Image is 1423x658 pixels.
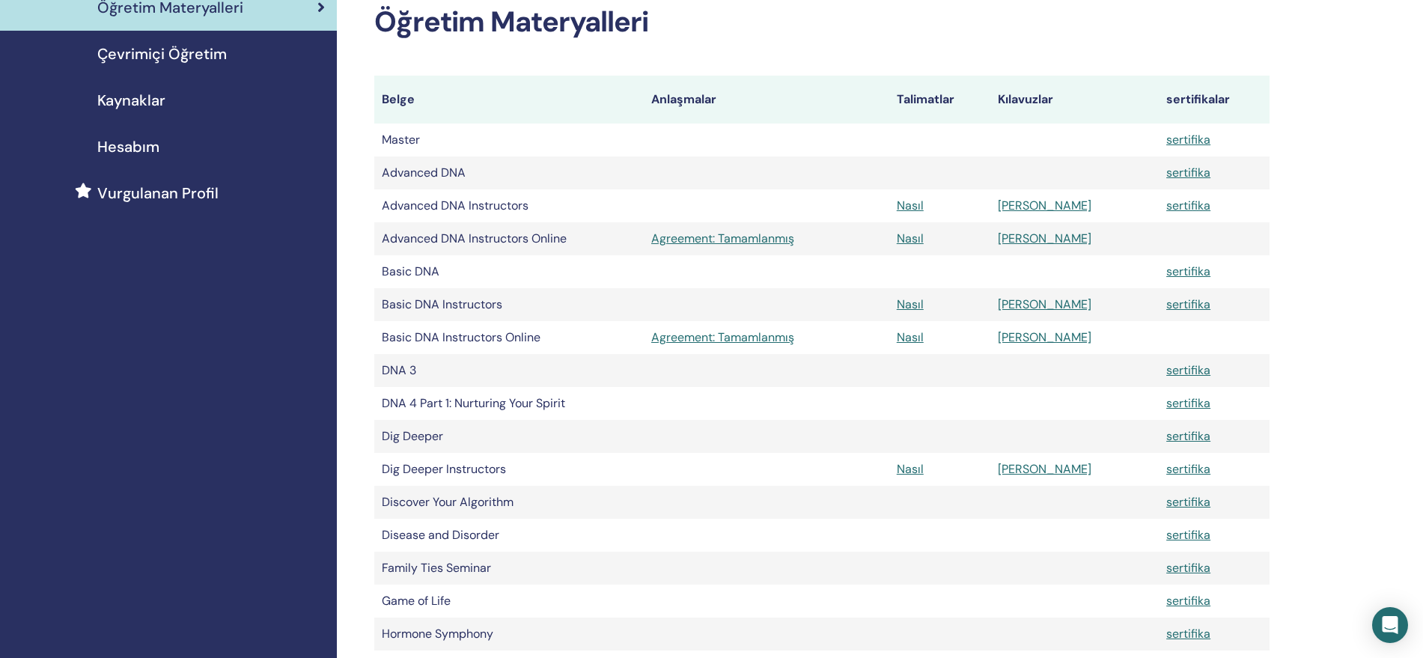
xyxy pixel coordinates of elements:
th: Kılavuzlar [990,76,1159,124]
a: sertifika [1166,527,1210,543]
td: Game of Life [374,585,644,618]
a: Nasıl [897,231,924,246]
a: Agreement: Tamamlanmış [651,329,882,347]
td: Family Ties Seminar [374,552,644,585]
td: Dig Deeper Instructors [374,453,644,486]
a: Agreement: Tamamlanmış [651,230,882,248]
td: Basic DNA Instructors [374,288,644,321]
span: Vurgulanan Profil [97,182,219,204]
td: Hormone Symphony [374,618,644,651]
a: [PERSON_NAME] [998,329,1091,345]
a: sertifika [1166,461,1210,477]
td: Master [374,124,644,156]
a: sertifika [1166,395,1210,411]
th: Anlaşmalar [644,76,889,124]
a: Nasıl [897,296,924,312]
a: Nasıl [897,329,924,345]
td: Discover Your Algorithm [374,486,644,519]
a: sertifika [1166,263,1210,279]
a: sertifika [1166,428,1210,444]
a: Nasıl [897,198,924,213]
a: sertifika [1166,560,1210,576]
td: Disease and Disorder [374,519,644,552]
th: sertifikalar [1159,76,1270,124]
a: sertifika [1166,198,1210,213]
td: DNA 4 Part 1: Nurturing Your Spirit [374,387,644,420]
a: [PERSON_NAME] [998,296,1091,312]
a: sertifika [1166,593,1210,609]
a: [PERSON_NAME] [998,198,1091,213]
th: Talimatlar [889,76,990,124]
a: sertifika [1166,165,1210,180]
td: Advanced DNA [374,156,644,189]
span: Çevrimiçi Öğretim [97,43,227,65]
td: Basic DNA Instructors Online [374,321,644,354]
td: Advanced DNA Instructors Online [374,222,644,255]
a: sertifika [1166,626,1210,642]
a: [PERSON_NAME] [998,231,1091,246]
th: Belge [374,76,644,124]
div: Open Intercom Messenger [1372,607,1408,643]
td: Dig Deeper [374,420,644,453]
a: sertifika [1166,296,1210,312]
td: DNA 3 [374,354,644,387]
a: sertifika [1166,132,1210,147]
span: Kaynaklar [97,89,165,112]
a: sertifika [1166,362,1210,378]
a: Nasıl [897,461,924,477]
span: Hesabım [97,135,159,158]
a: sertifika [1166,494,1210,510]
h2: Öğretim Materyalleri [374,5,1270,40]
td: Basic DNA [374,255,644,288]
a: [PERSON_NAME] [998,461,1091,477]
td: Advanced DNA Instructors [374,189,644,222]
